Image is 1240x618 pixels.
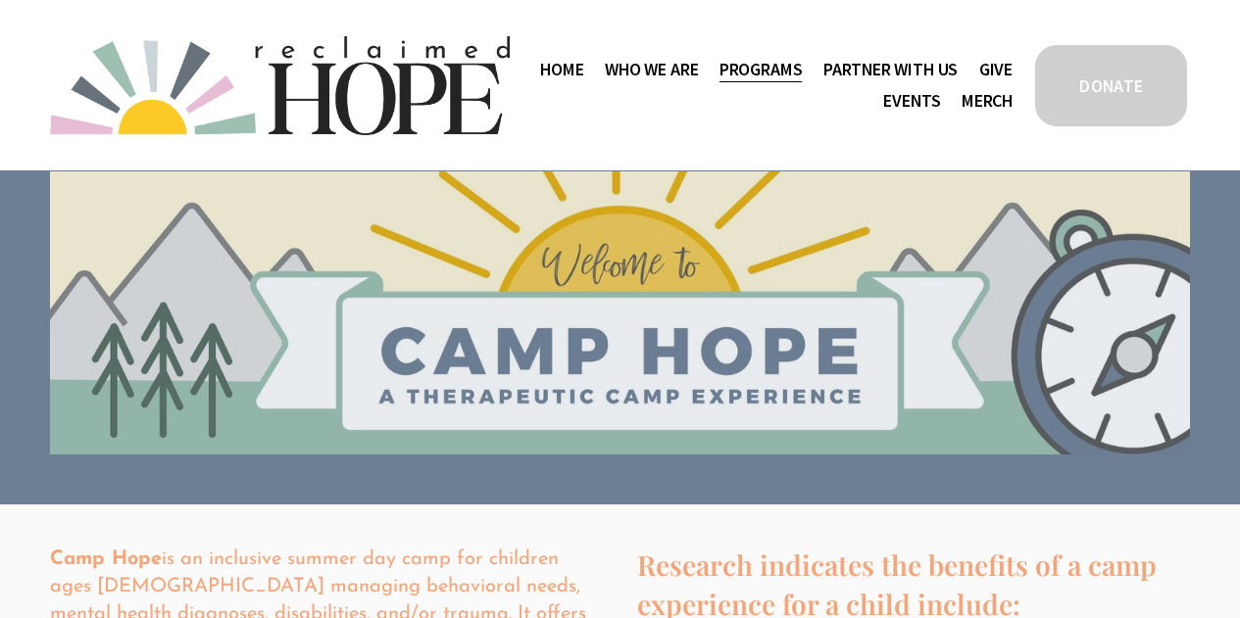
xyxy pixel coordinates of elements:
[719,56,803,84] span: Programs
[823,56,958,84] span: Partner With Us
[979,54,1013,85] a: Give
[883,85,940,117] a: Events
[1032,42,1190,129] a: DONATE
[962,85,1013,117] a: Merch
[605,54,698,85] a: folder dropdown
[605,56,698,84] span: Who We Are
[50,549,162,569] strong: Camp Hope
[50,36,510,135] img: Reclaimed Hope Initiative
[719,54,803,85] a: folder dropdown
[540,54,583,85] a: Home
[823,54,958,85] a: folder dropdown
